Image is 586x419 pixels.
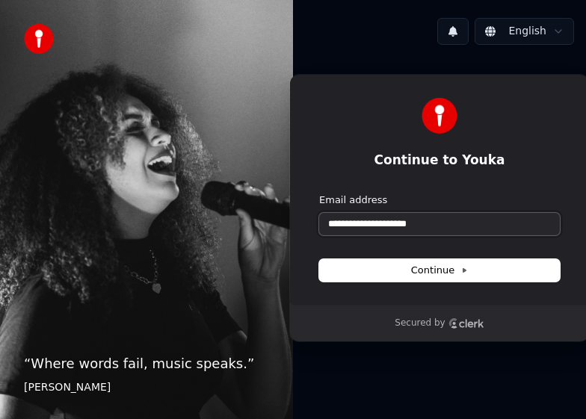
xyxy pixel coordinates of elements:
a: Clerk logo [448,318,484,329]
img: Youka [422,98,457,134]
img: youka [24,24,54,54]
button: Continue [319,259,560,282]
p: Secured by [395,317,445,329]
h1: Continue to Youka [319,152,560,170]
p: “ Where words fail, music speaks. ” [24,353,269,374]
span: Continue [411,264,468,277]
footer: [PERSON_NAME] [24,380,269,395]
label: Email address [319,193,387,207]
